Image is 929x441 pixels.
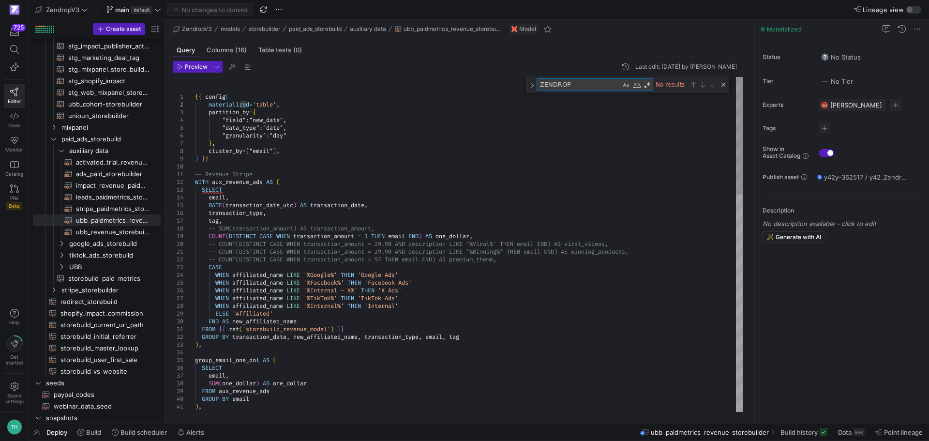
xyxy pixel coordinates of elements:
[222,132,266,139] span: "granularity"
[33,87,161,98] div: Press SPACE to select this row.
[173,132,183,139] div: 6
[547,240,608,248] span: ) AS viral_videos,
[253,101,276,108] span: 'table'
[54,401,150,412] span: webinar_data_seed​​​​​​
[7,419,22,435] div: TH
[33,273,161,284] div: Press SPACE to select this row.
[10,195,18,201] span: PRs
[655,78,688,91] div: No results
[819,51,863,63] button: No statusNo Status
[222,124,259,132] span: "data_type"
[537,79,621,90] textarea: Find
[249,108,253,116] span: =
[33,354,161,365] div: Press SPACE to select this row.
[249,101,253,108] span: =
[4,378,25,409] a: Spacesettings
[173,248,183,256] div: 21
[276,232,290,240] span: WHEN
[33,63,161,75] a: stg_mixpanel_store_builder_events​​​​​​​​​​
[202,186,222,194] span: SELECT
[232,287,283,294] span: affiliated_name
[347,23,389,35] button: auxiliary data
[76,157,150,168] span: activated_trial_revenue_storebuilder​​​​​​​​​​
[173,116,183,124] div: 4
[76,227,150,238] span: ubb_revenue_storebuilder​​​​​​​​​​
[225,201,293,209] span: transaction_date_utc
[212,139,215,147] span: ,
[33,273,161,284] a: storebuild_paid_metrics​​​​​​​​​​
[195,93,198,101] span: {
[821,77,829,85] img: No tier
[4,84,25,108] a: Editor
[69,261,159,273] span: UBB
[209,217,219,225] span: tag
[4,304,25,330] button: Help
[824,173,909,181] span: y42y-362517 / y42_ZendropV3_main / ubb_paidmetrics_revenue_storebuilder
[225,93,229,101] span: (
[821,77,853,85] span: No Tier
[76,180,150,191] span: impact_revenue_paidmetrics_storebuild​​​​​​​​​​
[4,1,25,18] a: https://storage.googleapis.com/y42-prod-data-exchange/images/qZXOSqkTtPuVcXVzF40oUlM07HVTwZXfPK0U...
[863,6,904,14] span: Lineage view
[763,54,811,61] span: Status
[763,220,925,228] p: No description available - click to edit
[173,240,183,248] div: 20
[73,424,105,441] button: Build
[821,53,861,61] span: No Status
[209,194,225,201] span: email
[408,232,419,240] span: END
[215,271,229,279] span: WHEN
[173,147,183,155] div: 8
[8,122,20,128] span: Code
[253,108,256,116] span: {
[86,428,101,436] span: Build
[884,428,923,436] span: Point lineage
[815,171,912,183] button: y42y-362517 / y42_ZendropV3_main / ubb_paidmetrics_revenue_storebuilder
[33,145,161,156] div: Press SPACE to select this row.
[173,124,183,132] div: 5
[303,287,358,294] span: '%Internal - X%'
[33,319,161,331] a: storebuild_current_url_path​​​​​​​​​​
[173,263,183,271] div: 23
[202,155,205,163] span: }
[61,285,159,296] span: stripe_storebuilder
[209,256,378,263] span: -- COUNT(DISTINCT CASE WHEN transaction_amount = 9
[33,180,161,191] a: impact_revenue_paidmetrics_storebuild​​​​​​​​​​
[173,155,183,163] div: 9
[60,308,150,319] span: shopify_impact_commission​​​​​​​​​​
[173,424,209,441] button: Alerts
[6,202,22,210] span: Beta
[33,365,161,377] a: storebuild_vs_website​​​​​​​​​​
[186,428,204,436] span: Alerts
[511,26,517,32] img: undefined
[270,132,286,139] span: "day"
[212,178,263,186] span: aux_revenue_ads
[33,98,161,110] a: ubb_cohort-storebuilder​​​​​​​​​​
[763,102,811,108] span: Experts
[33,110,161,122] a: unioun_storebuilder​​​​​​​​​​
[371,232,385,240] span: THEN
[173,287,183,294] div: 26
[215,279,229,287] span: WHEN
[173,271,183,279] div: 24
[54,389,150,400] span: paypal_codes​​​​​​
[283,116,286,124] span: ,
[76,203,150,214] span: stripe_paidmetrics_storebuilder​​​​​​​​​​
[229,232,256,240] span: DISTINCT
[435,232,469,240] span: one_dollar
[33,342,161,354] a: storebuild_master_lookup​​​​​​​​​​
[33,122,161,133] div: Press SPACE to select this row.
[635,63,737,70] div: Last edit: [DATE] by [PERSON_NAME]
[33,249,161,261] div: Press SPACE to select this row.
[173,61,211,73] button: Preview
[10,5,19,15] img: https://storage.googleapis.com/y42-prod-data-exchange/images/qZXOSqkTtPuVcXVzF40oUlM07HVTwZXfPK0U...
[776,424,832,441] button: Build history
[33,98,161,110] div: Press SPACE to select this row.
[259,232,273,240] span: CASE
[289,26,342,32] span: paid_ads_storebuild
[185,63,208,70] span: Preview
[4,132,25,156] a: Monitor
[12,24,26,31] div: 725
[392,23,504,35] button: ubb_paidmetrics_revenue_storebuilder
[76,192,150,203] span: leads_paidmetrics_storebuilder​​​​​​​​​​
